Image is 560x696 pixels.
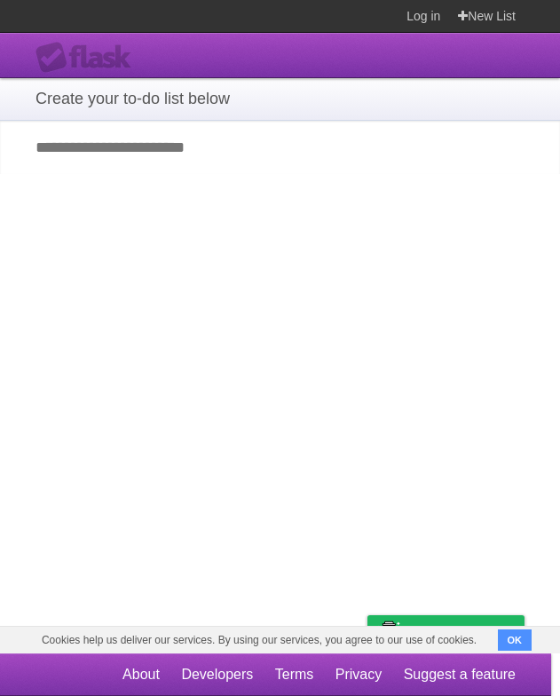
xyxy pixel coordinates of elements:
span: Cookies help us deliver our services. By using our services, you agree to our use of cookies. [24,627,494,653]
span: Buy me a coffee [405,616,516,647]
a: Privacy [335,658,382,692]
button: OK [498,629,532,651]
a: Developers [181,658,253,692]
a: Suggest a feature [404,658,516,692]
a: About [122,658,160,692]
a: Buy me a coffee [367,615,525,648]
img: Buy me a coffee [376,616,400,646]
div: Flask [35,42,142,74]
h1: Create your to-do list below [35,87,525,111]
a: Terms [275,658,314,692]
